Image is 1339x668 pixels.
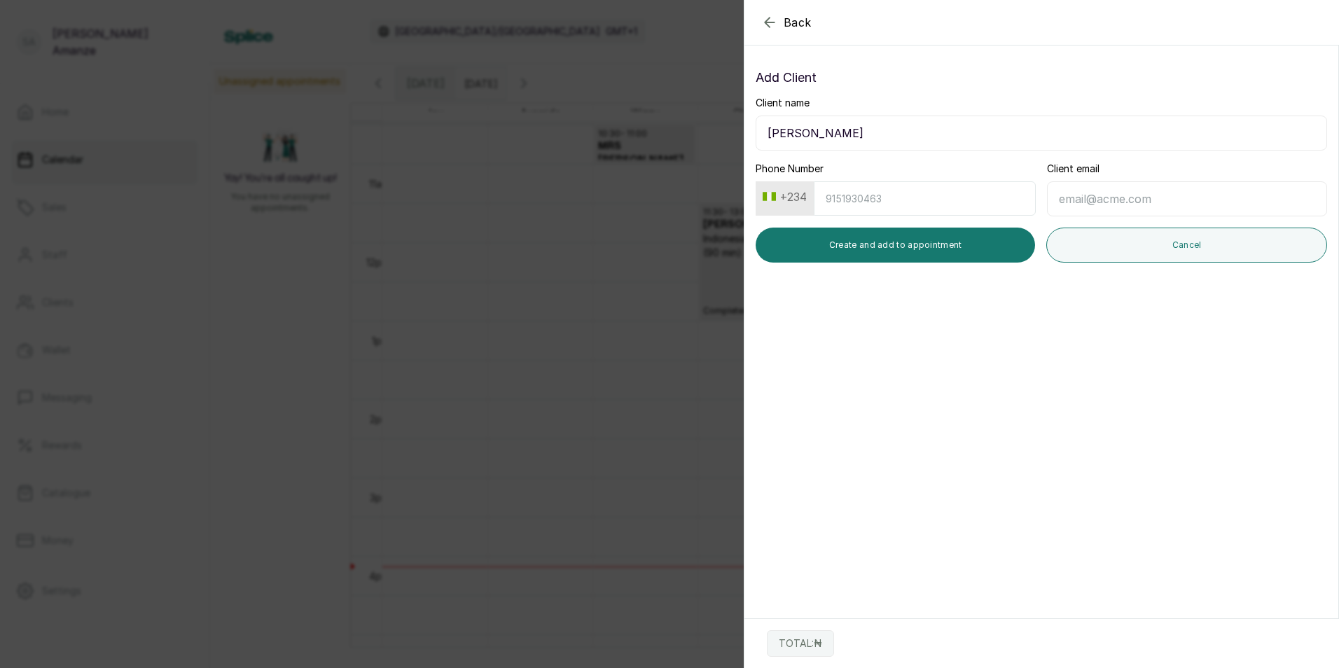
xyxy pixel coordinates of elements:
button: Create and add to appointment [756,228,1035,263]
button: Back [761,14,812,31]
p: TOTAL: ₦ [779,636,822,650]
p: Add Client [756,68,1327,88]
input: Enter client name [756,116,1327,151]
label: Phone Number [756,162,824,176]
button: Cancel [1046,228,1327,263]
label: Client email [1047,162,1099,176]
button: +234 [757,186,812,208]
span: Back [784,14,812,31]
input: 9151930463 [814,181,1036,216]
input: email@acme.com [1047,181,1327,216]
label: Client name [756,96,810,110]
